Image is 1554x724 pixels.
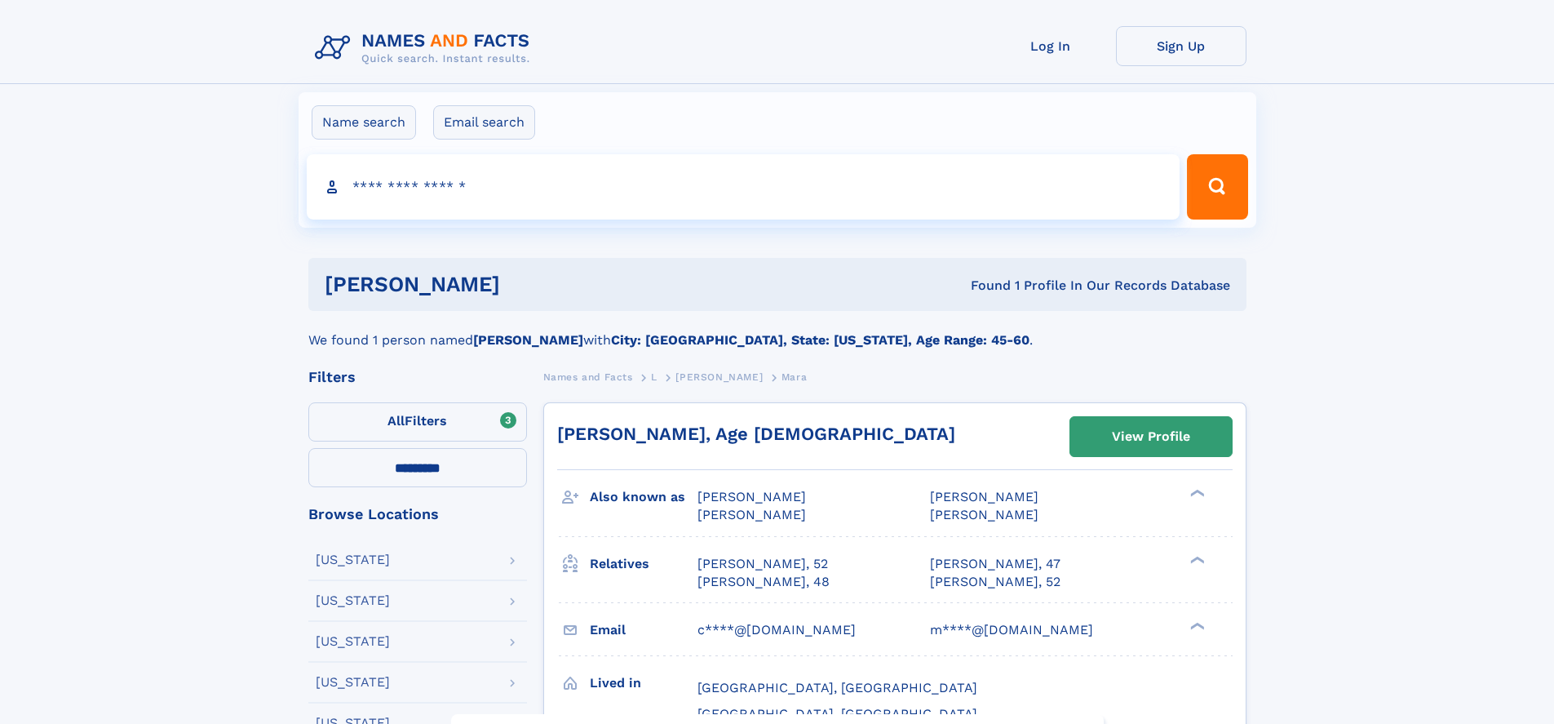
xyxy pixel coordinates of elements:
[308,402,527,442] label: Filters
[930,489,1038,504] span: [PERSON_NAME]
[590,616,697,644] h3: Email
[985,26,1116,66] a: Log In
[543,366,633,387] a: Names and Facts
[697,573,830,591] a: [PERSON_NAME], 48
[325,274,736,295] h1: [PERSON_NAME]
[1186,554,1206,565] div: ❯
[675,371,763,383] span: [PERSON_NAME]
[1186,488,1206,499] div: ❯
[1112,418,1190,455] div: View Profile
[675,366,763,387] a: [PERSON_NAME]
[930,555,1060,573] a: [PERSON_NAME], 47
[590,550,697,578] h3: Relatives
[308,370,527,384] div: Filters
[781,371,807,383] span: Mara
[697,555,828,573] a: [PERSON_NAME], 52
[697,706,977,722] span: [GEOGRAPHIC_DATA], [GEOGRAPHIC_DATA]
[1186,620,1206,631] div: ❯
[590,669,697,697] h3: Lived in
[697,507,806,522] span: [PERSON_NAME]
[651,371,657,383] span: L
[651,366,657,387] a: L
[307,154,1180,220] input: search input
[308,507,527,522] div: Browse Locations
[1187,154,1247,220] button: Search Button
[557,424,955,444] a: [PERSON_NAME], Age [DEMOGRAPHIC_DATA]
[473,332,583,348] b: [PERSON_NAME]
[316,635,390,648] div: [US_STATE]
[930,573,1060,591] a: [PERSON_NAME], 52
[387,413,405,429] span: All
[1070,417,1232,456] a: View Profile
[312,105,416,140] label: Name search
[697,680,977,695] span: [GEOGRAPHIC_DATA], [GEOGRAPHIC_DATA]
[308,26,543,70] img: Logo Names and Facts
[611,332,1029,348] b: City: [GEOGRAPHIC_DATA], State: [US_STATE], Age Range: 45-60
[930,507,1038,522] span: [PERSON_NAME]
[735,277,1230,295] div: Found 1 Profile In Our Records Database
[590,483,697,511] h3: Also known as
[1116,26,1246,66] a: Sign Up
[308,311,1246,350] div: We found 1 person named with .
[697,489,806,504] span: [PERSON_NAME]
[433,105,535,140] label: Email search
[316,553,390,566] div: [US_STATE]
[316,676,390,689] div: [US_STATE]
[316,594,390,607] div: [US_STATE]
